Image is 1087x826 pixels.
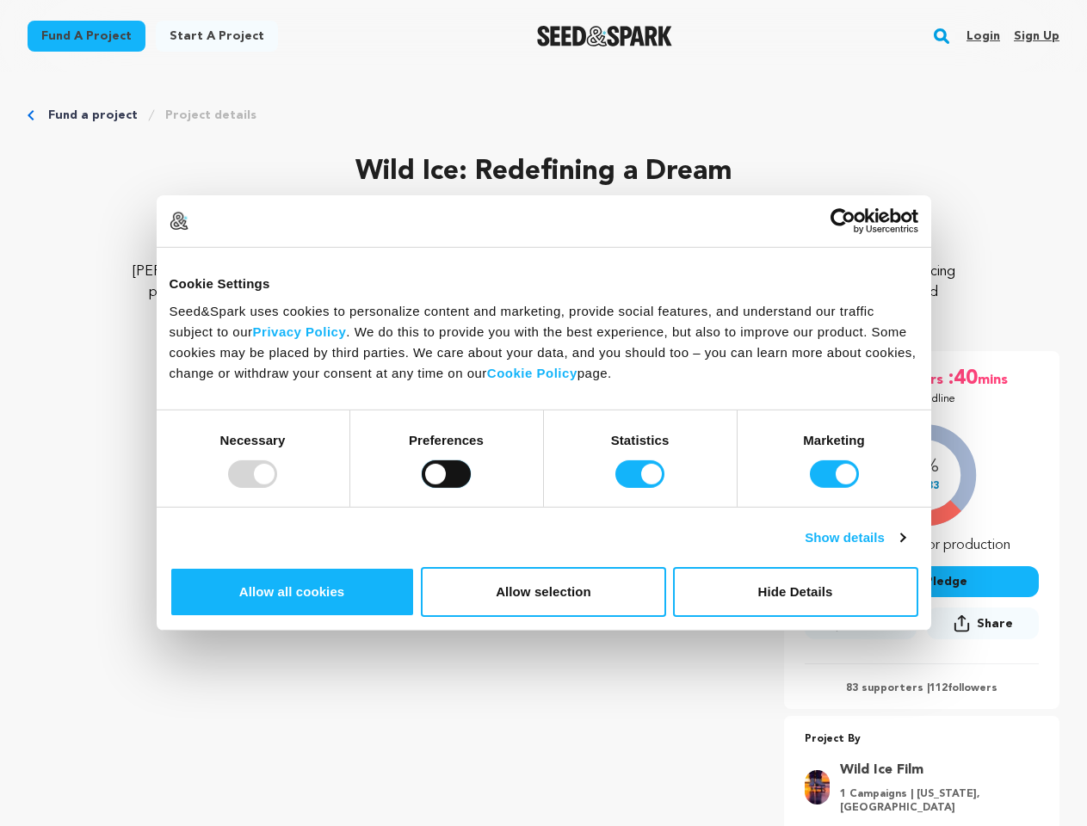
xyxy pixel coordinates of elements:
[927,607,1039,639] button: Share
[165,107,256,124] a: Project details
[28,206,1059,227] p: Anchorage, [US_STATE] | Film Feature
[1014,22,1059,50] a: Sign up
[805,527,905,548] a: Show details
[537,26,672,46] img: Seed&Spark Logo Dark Mode
[28,21,145,52] a: Fund a project
[487,365,577,379] a: Cookie Policy
[170,300,918,383] div: Seed&Spark uses cookies to personalize content and marketing, provide social features, and unders...
[253,324,347,338] a: Privacy Policy
[805,681,1039,695] p: 83 supporters | followers
[947,365,978,392] span: :40
[840,760,1028,780] a: Goto Wild Ice Film profile
[930,683,948,693] span: 112
[927,607,1039,646] span: Share
[28,227,1059,248] p: Documentary, Adventure
[170,274,918,294] div: Cookie Settings
[28,107,1059,124] div: Breadcrumb
[967,22,1000,50] a: Login
[170,567,415,617] button: Allow all cookies
[48,107,138,124] a: Fund a project
[156,21,278,52] a: Start a project
[768,208,918,234] a: Usercentrics Cookiebot - opens in a new window
[977,615,1013,632] span: Share
[170,212,188,231] img: logo
[923,365,947,392] span: hrs
[805,770,830,804] img: e185fddf824c56ec.jpg
[673,567,918,617] button: Hide Details
[805,730,1039,749] p: Project By
[840,787,1028,815] p: 1 Campaigns | [US_STATE], [GEOGRAPHIC_DATA]
[611,432,670,447] strong: Statistics
[131,262,956,324] p: [PERSON_NAME] journeys to [US_STATE] to skate beneath the aurora borealis, rediscovering love for...
[537,26,672,46] a: Seed&Spark Homepage
[978,365,1011,392] span: mins
[421,567,666,617] button: Allow selection
[409,432,484,447] strong: Preferences
[28,151,1059,193] p: Wild Ice: Redefining a Dream
[220,432,286,447] strong: Necessary
[803,432,865,447] strong: Marketing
